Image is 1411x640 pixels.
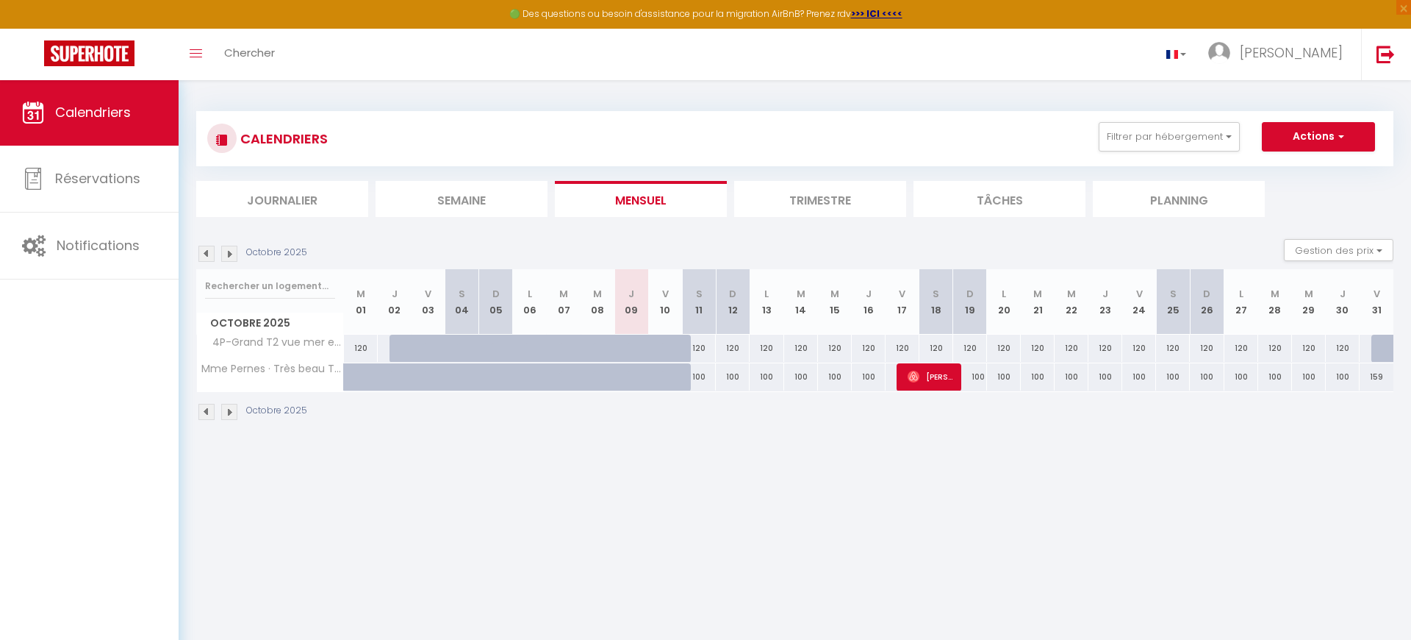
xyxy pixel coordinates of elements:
[44,40,134,66] img: Super Booking
[797,287,805,301] abbr: M
[729,287,736,301] abbr: D
[1102,287,1108,301] abbr: J
[1258,363,1292,391] div: 100
[682,335,716,362] div: 120
[1284,239,1393,261] button: Gestion des prix
[196,181,368,217] li: Journalier
[1055,269,1088,335] th: 22
[513,269,547,335] th: 06
[224,45,275,60] span: Chercher
[818,269,852,335] th: 15
[716,335,750,362] div: 120
[784,269,818,335] th: 14
[1271,287,1279,301] abbr: M
[852,335,886,362] div: 120
[1122,335,1156,362] div: 120
[818,363,852,391] div: 100
[57,236,140,255] span: Notifications
[1190,363,1224,391] div: 100
[953,269,987,335] th: 19
[734,181,906,217] li: Trimestre
[830,287,839,301] abbr: M
[987,269,1021,335] th: 20
[966,287,974,301] abbr: D
[1240,43,1343,62] span: [PERSON_NAME]
[818,335,852,362] div: 120
[547,269,581,335] th: 07
[908,363,952,391] span: [PERSON_NAME]
[1239,287,1243,301] abbr: L
[1122,363,1156,391] div: 100
[614,269,648,335] th: 09
[593,287,602,301] abbr: M
[1360,269,1393,335] th: 31
[1292,363,1326,391] div: 100
[1208,42,1230,64] img: ...
[1190,335,1224,362] div: 120
[933,287,939,301] abbr: S
[378,269,412,335] th: 02
[716,269,750,335] th: 12
[866,287,872,301] abbr: J
[555,181,727,217] li: Mensuel
[851,7,902,20] strong: >>> ICI <<<<
[559,287,568,301] abbr: M
[1002,287,1006,301] abbr: L
[492,287,500,301] abbr: D
[682,363,716,391] div: 100
[479,269,513,335] th: 05
[344,335,378,362] div: 120
[696,287,703,301] abbr: S
[1021,335,1055,362] div: 120
[1326,269,1360,335] th: 30
[1156,335,1190,362] div: 120
[987,335,1021,362] div: 120
[1088,335,1122,362] div: 120
[1360,363,1393,391] div: 159
[784,335,818,362] div: 120
[852,269,886,335] th: 16
[1088,363,1122,391] div: 100
[919,269,953,335] th: 18
[1376,45,1395,63] img: logout
[1099,122,1240,152] button: Filtrer par hébergement
[581,269,614,335] th: 08
[205,273,335,299] input: Rechercher un logement...
[1055,363,1088,391] div: 100
[750,269,783,335] th: 13
[55,169,140,188] span: Réservations
[1067,287,1076,301] abbr: M
[1326,335,1360,362] div: 120
[1326,363,1360,391] div: 100
[412,269,445,335] th: 03
[1093,181,1265,217] li: Planning
[1190,269,1224,335] th: 26
[376,181,547,217] li: Semaine
[1122,269,1156,335] th: 24
[1292,269,1326,335] th: 29
[648,269,682,335] th: 10
[199,335,346,351] span: 4P-Grand T2 vue mer et [PERSON_NAME]
[750,335,783,362] div: 120
[1197,29,1361,80] a: ... [PERSON_NAME]
[784,363,818,391] div: 100
[750,363,783,391] div: 100
[199,363,346,374] span: Mme Pernes · Très beau T2 magnifique vue mer
[1258,269,1292,335] th: 28
[459,287,465,301] abbr: S
[886,335,919,362] div: 120
[356,287,365,301] abbr: M
[1374,287,1380,301] abbr: V
[1340,287,1346,301] abbr: J
[886,269,919,335] th: 17
[392,287,398,301] abbr: J
[445,269,479,335] th: 04
[246,404,307,418] p: Octobre 2025
[682,269,716,335] th: 11
[662,287,669,301] abbr: V
[1033,287,1042,301] abbr: M
[1224,269,1258,335] th: 27
[852,363,886,391] div: 100
[1292,335,1326,362] div: 120
[953,335,987,362] div: 120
